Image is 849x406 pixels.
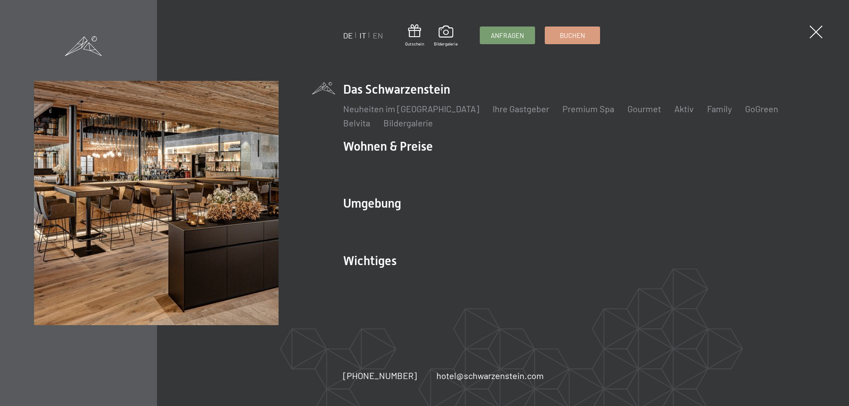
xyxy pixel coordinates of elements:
a: Ihre Gastgeber [493,103,549,114]
a: [PHONE_NUMBER] [343,369,417,382]
a: Bildergalerie [383,118,433,128]
a: Bildergalerie [434,26,458,47]
a: EN [373,30,383,40]
a: hotel@schwarzenstein.com [436,369,544,382]
a: IT [359,30,366,40]
span: [PHONE_NUMBER] [343,370,417,381]
a: Aktiv [674,103,694,114]
a: Anfragen [480,27,535,44]
a: DE [343,30,353,40]
a: Gourmet [627,103,661,114]
a: Belvita [343,118,370,128]
span: Gutschein [405,41,424,47]
a: Neuheiten im [GEOGRAPHIC_DATA] [343,103,479,114]
a: Family [707,103,732,114]
span: Anfragen [491,31,524,40]
span: Buchen [560,31,585,40]
a: Buchen [545,27,600,44]
a: Gutschein [405,24,424,47]
span: Bildergalerie [434,41,458,47]
a: Premium Spa [562,103,614,114]
a: GoGreen [745,103,778,114]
